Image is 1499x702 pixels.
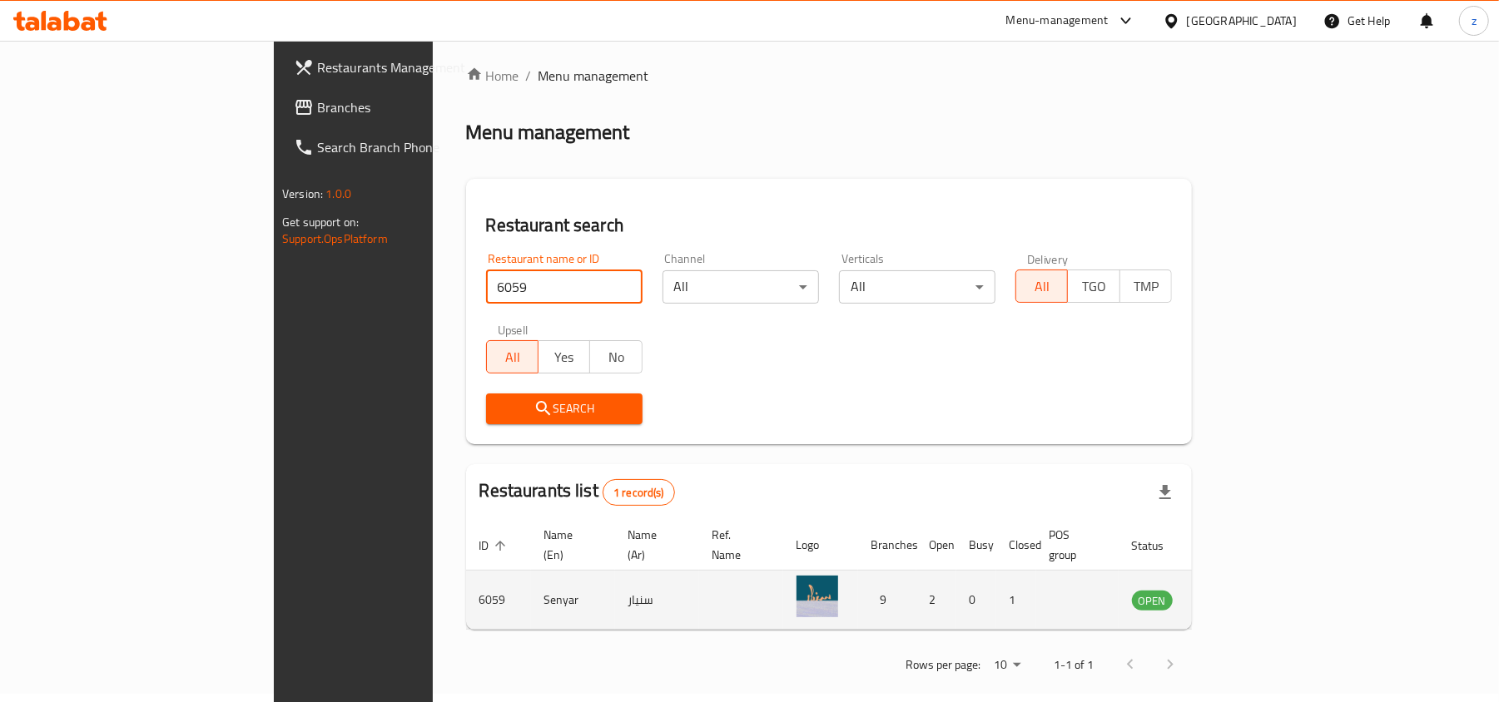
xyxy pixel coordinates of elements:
button: No [589,340,642,373]
span: Ref. Name [712,525,763,565]
td: 0 [956,571,996,630]
p: Rows per page: [906,655,980,675]
span: All [494,345,532,369]
button: All [486,340,539,373]
span: Get support on: [282,211,359,233]
a: Branches [280,87,524,127]
span: Yes [545,345,583,369]
p: 1-1 of 1 [1054,655,1094,675]
button: TGO [1067,269,1119,303]
div: Rows per page: [987,653,1027,678]
div: All [663,270,819,304]
span: Name (Ar) [628,525,679,565]
span: Name (En) [544,525,595,565]
th: Open [916,520,956,571]
span: Menu management [539,66,649,86]
span: ID [479,536,511,556]
span: Version: [282,183,323,205]
span: POS group [1050,525,1099,565]
div: OPEN [1132,591,1173,611]
div: Export file [1145,472,1185,512]
span: All [1023,274,1061,299]
span: 1.0.0 [325,183,351,205]
span: TMP [1127,274,1165,299]
td: 2 [916,571,956,630]
span: z [1472,12,1477,30]
span: Restaurants Management [317,57,511,77]
a: Support.OpsPlatform [282,228,388,250]
span: No [597,345,635,369]
a: Search Branch Phone [280,127,524,167]
label: Upsell [498,324,529,335]
span: Status [1132,536,1186,556]
div: Menu-management [1006,11,1109,31]
label: Delivery [1027,253,1069,264]
th: Closed [996,520,1036,571]
span: Branches [317,97,511,117]
button: TMP [1119,269,1172,303]
table: enhanced table [466,520,1263,630]
td: سنيار [615,571,699,630]
img: Senyar [797,576,838,617]
td: 1 [996,571,1036,630]
a: Restaurants Management [280,47,524,87]
span: 1 record(s) [603,485,674,501]
li: / [526,66,532,86]
span: OPEN [1132,591,1173,611]
h2: Restaurant search [486,213,1172,238]
th: Logo [783,520,858,571]
button: Yes [538,340,590,373]
input: Search for restaurant name or ID.. [486,270,643,304]
span: Search [499,398,629,419]
td: 9 [858,571,916,630]
button: Search [486,393,643,424]
div: [GEOGRAPHIC_DATA] [1187,12,1297,30]
h2: Menu management [466,119,630,146]
div: Total records count [603,479,675,506]
button: All [1015,269,1068,303]
span: TGO [1075,274,1113,299]
th: Branches [858,520,916,571]
th: Busy [956,520,996,571]
td: Senyar [531,571,615,630]
h2: Restaurants list [479,478,675,506]
div: All [839,270,995,304]
nav: breadcrumb [466,66,1192,86]
span: Search Branch Phone [317,137,511,157]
